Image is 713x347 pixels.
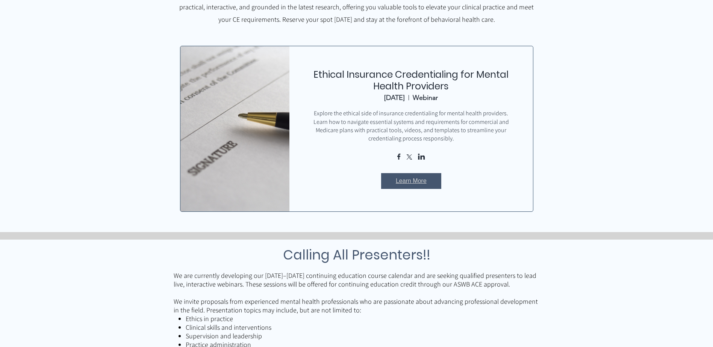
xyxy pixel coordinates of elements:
a: Share event on X [406,154,413,161]
p: Supervision and leadership [186,332,540,340]
p: Clinical skills and interventions [186,323,540,332]
div: Webinar [413,94,438,102]
span: Learn More [396,177,427,185]
p: We invite proposals from experienced mental health professionals who are passionate about advanci... [174,297,540,314]
div: Explore the ethical side of insurance credentialing for mental health providers. Learn how to nav... [312,109,510,143]
a: Ethical Insurance Credentialing for Mental Health Providers [313,68,509,93]
a: Share event on Facebook [397,154,401,161]
p: Ethics in practice [186,314,540,323]
div: [DATE] [384,94,405,102]
p: We are currently developing our [DATE]–[DATE] continuing education course calendar and are seekin... [174,271,540,288]
h3: Calling All Presenters!! [174,245,540,265]
a: Share event on LinkedIn [418,154,425,161]
img: Ethical Insurance Credentialing for Mental Health Providers [172,34,298,224]
a: Learn More [381,173,441,189]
